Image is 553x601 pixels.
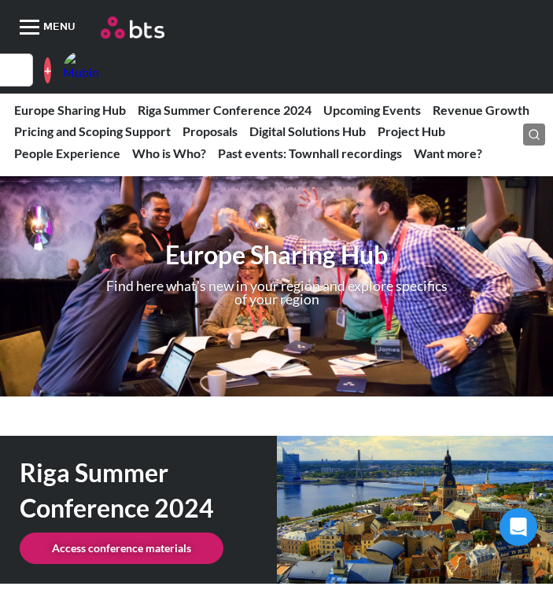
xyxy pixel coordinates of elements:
h1: Riga Summer Conference 2024 [20,455,277,526]
a: Pricing and Scoping Support [14,124,171,138]
a: Past events: Townhall recordings [218,146,402,160]
a: Riga Summer Conference 2024 [138,102,312,117]
a: Project Hub [378,124,445,138]
button: MENU [8,4,101,51]
span: MENU [43,4,82,51]
a: + [44,57,51,83]
a: Go home [101,17,545,39]
img: BTS Logo [101,17,164,39]
a: Who is Who? [132,146,206,160]
a: Revenue Growth [433,102,529,117]
div: Open Intercom Messenger [500,508,537,546]
a: Proposals [182,124,238,138]
img: Mubin Al Rashid [63,51,101,89]
a: People Experience [14,146,120,160]
a: Profile [63,51,101,89]
a: Digital Solutions Hub [249,124,366,138]
a: Upcoming Events [323,102,421,117]
a: Access conference materials [20,533,223,564]
a: Europe Sharing Hub [14,102,126,117]
h1: Europe Sharing Hub [62,238,491,273]
a: Want more? [414,146,482,160]
p: Find here what's new in your region and explore specifics of your region [105,279,448,307]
